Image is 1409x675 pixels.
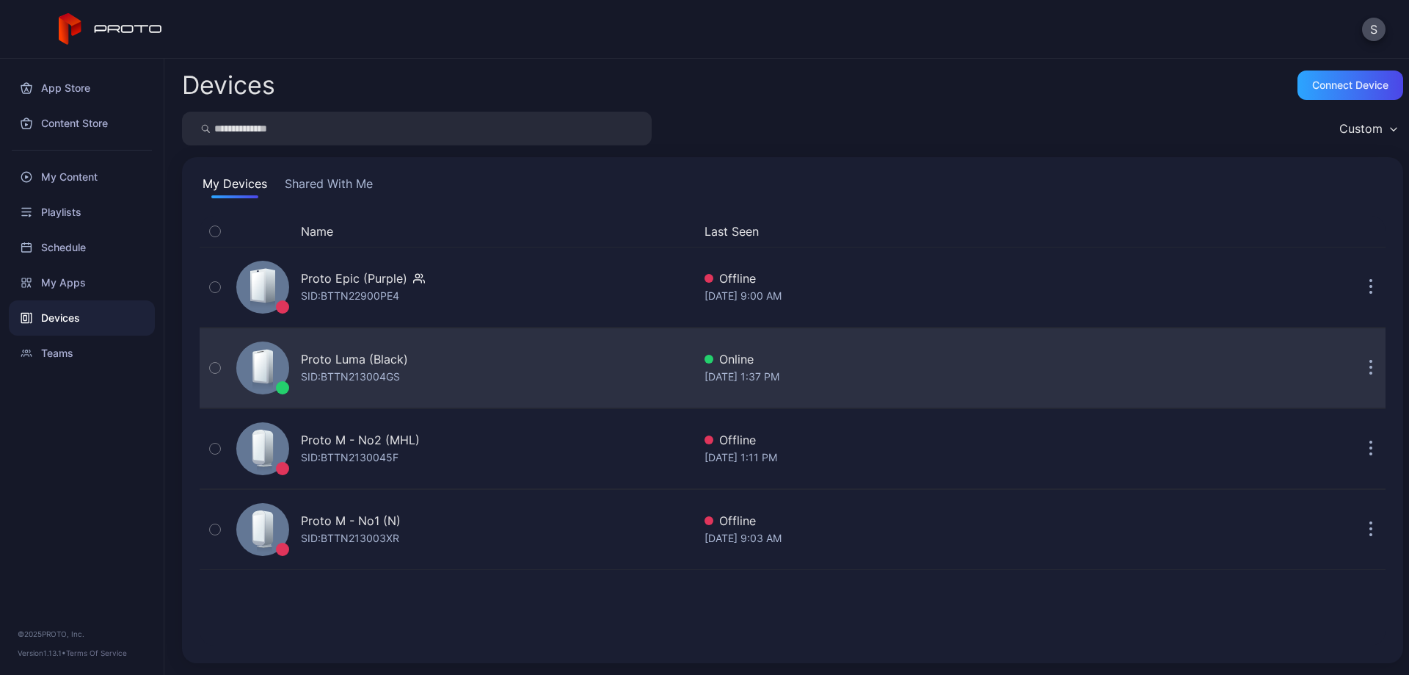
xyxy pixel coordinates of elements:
[301,530,399,547] div: SID: BTTN213003XR
[704,368,1201,386] div: [DATE] 1:37 PM
[1339,121,1383,136] div: Custom
[200,175,270,198] button: My Devices
[9,336,155,371] a: Teams
[301,350,408,368] div: Proto Luma (Black)
[704,350,1201,368] div: Online
[9,71,155,106] a: App Store
[1297,71,1403,100] button: Connect device
[704,449,1201,466] div: [DATE] 1:11 PM
[66,649,127,657] a: Terms Of Service
[704,512,1201,530] div: Offline
[9,265,155,300] a: My Apps
[704,223,1195,240] button: Last Seen
[9,106,155,141] a: Content Store
[704,270,1201,287] div: Offline
[1356,223,1386,240] div: Options
[704,530,1201,547] div: [DATE] 9:03 AM
[301,512,401,530] div: Proto M - No1 (N)
[301,287,399,305] div: SID: BTTN22900PE4
[9,300,155,336] a: Devices
[301,368,400,386] div: SID: BTTN213004GS
[704,287,1201,305] div: [DATE] 9:00 AM
[18,628,146,640] div: © 2025 PROTO, Inc.
[1332,112,1403,145] button: Custom
[182,72,275,98] h2: Devices
[1312,79,1388,91] div: Connect device
[9,195,155,230] a: Playlists
[18,649,66,657] span: Version 1.13.1 •
[9,159,155,195] a: My Content
[301,449,398,466] div: SID: BTTN2130045F
[301,270,407,287] div: Proto Epic (Purple)
[704,431,1201,449] div: Offline
[301,223,333,240] button: Name
[1362,18,1386,41] button: S
[9,230,155,265] a: Schedule
[1206,223,1339,240] div: Update Device
[301,431,420,449] div: Proto M - No2 (MHL)
[282,175,376,198] button: Shared With Me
